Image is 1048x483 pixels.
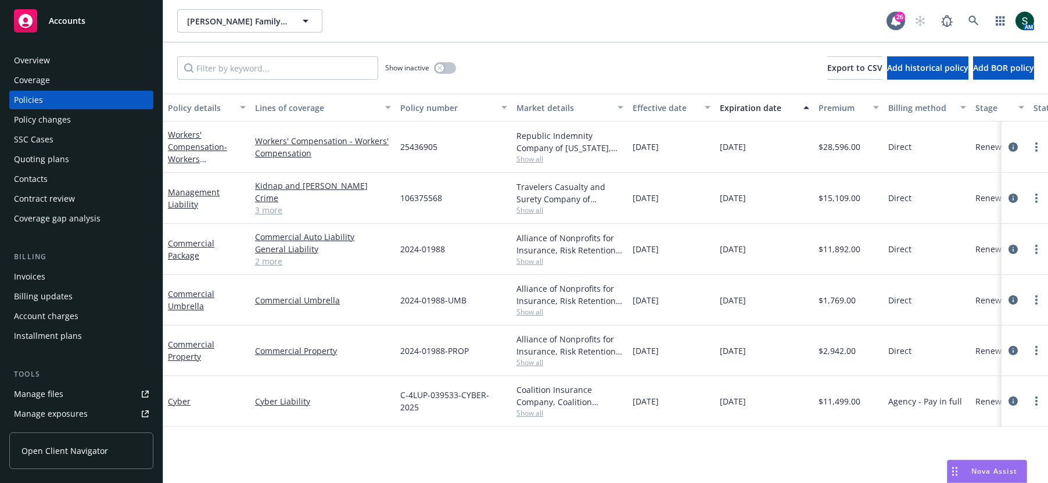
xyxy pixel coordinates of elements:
div: SSC Cases [14,130,53,149]
span: Show inactive [385,63,429,73]
button: Add BOR policy [973,56,1034,80]
span: Renewal [975,294,1008,306]
span: Show all [516,154,623,164]
div: Invoices [14,267,45,286]
span: [DATE] [720,141,746,153]
a: Workers' Compensation - Workers' Compensation [255,135,391,159]
span: [DATE] [720,345,746,357]
span: 2024-01988-UMB [400,294,466,306]
a: Policies [9,91,153,109]
div: Account charges [14,307,78,325]
div: Premium [819,102,866,114]
span: [DATE] [720,395,746,407]
div: Billing method [888,102,953,114]
span: Direct [888,192,911,204]
div: Billing [9,251,153,263]
div: Alliance of Nonprofits for Insurance, Risk Retention Group, Inc., Nonprofits Insurance Alliance o... [516,282,623,307]
span: Direct [888,294,911,306]
span: $1,769.00 [819,294,856,306]
a: Manage exposures [9,405,153,423]
div: Coverage gap analysis [14,209,101,228]
span: 106375568 [400,192,442,204]
span: [DATE] [720,192,746,204]
span: 2024-01988-PROP [400,345,469,357]
a: Overview [9,51,153,70]
div: 26 [895,12,905,22]
div: Policy details [168,102,233,114]
button: Policy details [163,94,250,121]
div: Republic Indemnity Company of [US_STATE], [GEOGRAPHIC_DATA] Indemnity [516,130,623,154]
span: [DATE] [633,395,659,407]
div: Coverage [14,71,50,90]
div: Installment plans [14,327,82,345]
button: Lines of coverage [250,94,396,121]
a: Account charges [9,307,153,325]
div: Billing updates [14,287,73,306]
span: [DATE] [633,243,659,255]
div: Alliance of Nonprofits for Insurance, Risk Retention Group, Inc., Nonprofits Insurance Alliance o... [516,333,623,357]
a: Cyber Liability [255,395,391,407]
span: Show all [516,408,623,418]
span: Add historical policy [887,62,968,73]
img: photo [1015,12,1034,30]
a: Coverage [9,71,153,90]
span: 25436905 [400,141,437,153]
button: Policy number [396,94,512,121]
span: $15,109.00 [819,192,860,204]
div: Travelers Casualty and Surety Company of America, Travelers Insurance [516,181,623,205]
span: Renewal [975,243,1008,255]
a: SSC Cases [9,130,153,149]
span: $11,499.00 [819,395,860,407]
span: Direct [888,243,911,255]
span: $28,596.00 [819,141,860,153]
span: Direct [888,345,911,357]
button: Billing method [884,94,971,121]
a: Contacts [9,170,153,188]
a: 2 more [255,255,391,267]
button: Stage [971,94,1029,121]
div: Expiration date [720,102,796,114]
div: Manage exposures [14,405,88,423]
a: circleInformation [1006,394,1020,408]
span: Agency - Pay in full [888,395,962,407]
span: Renewal [975,141,1008,153]
a: Management Liability [168,187,220,210]
a: Contract review [9,189,153,208]
span: Open Client Navigator [21,445,108,457]
span: [DATE] [720,294,746,306]
span: Renewal [975,395,1008,407]
div: Coalition Insurance Company, Coalition Insurance Solutions (Carrier) [516,384,623,408]
button: Market details [512,94,628,121]
button: Nova Assist [947,460,1027,483]
a: General Liability [255,243,391,255]
a: Accounts [9,5,153,37]
input: Filter by keyword... [177,56,378,80]
a: more [1029,293,1043,307]
a: Report a Bug [935,9,959,33]
a: Policy changes [9,110,153,129]
a: Commercial Umbrella [255,294,391,306]
div: Contacts [14,170,48,188]
span: [DATE] [633,345,659,357]
div: Alliance of Nonprofits for Insurance, Risk Retention Group, Inc., Nonprofits Insurance Alliance o... [516,232,623,256]
span: Show all [516,256,623,266]
span: Nova Assist [971,466,1017,476]
a: circleInformation [1006,191,1020,205]
span: Show all [516,307,623,317]
a: circleInformation [1006,140,1020,154]
div: Drag to move [947,460,962,482]
button: Add historical policy [887,56,968,80]
div: Lines of coverage [255,102,378,114]
a: more [1029,344,1043,357]
span: Show all [516,357,623,367]
div: Policy changes [14,110,71,129]
div: Stage [975,102,1011,114]
div: Tools [9,368,153,380]
button: Export to CSV [827,56,882,80]
div: Policies [14,91,43,109]
div: Market details [516,102,611,114]
a: circleInformation [1006,293,1020,307]
a: more [1029,242,1043,256]
span: [DATE] [633,294,659,306]
span: C-4LUP-039533-CYBER-2025 [400,389,507,413]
